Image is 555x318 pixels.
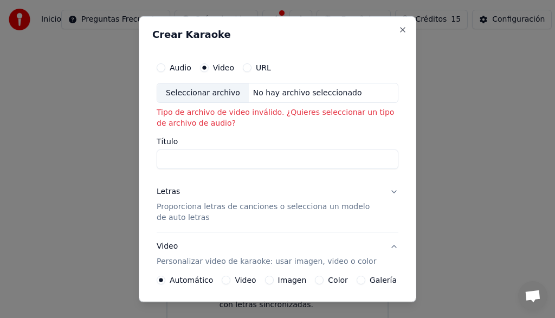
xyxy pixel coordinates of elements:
label: URL [256,63,271,71]
div: No hay archivo seleccionado [249,87,366,98]
div: Seleccionar archivo [157,83,249,102]
p: Proporciona letras de canciones o selecciona un modelo de auto letras [157,202,381,223]
label: Audio [170,63,191,71]
label: Video [213,63,234,71]
label: Video [235,276,256,284]
h2: Crear Karaoke [152,29,403,39]
p: Tipo de archivo de video inválido. ¿Quieres seleccionar un tipo de archivo de audio? [157,107,398,129]
p: Personalizar video de karaoke: usar imagen, video o color [157,256,376,267]
button: VideoPersonalizar video de karaoke: usar imagen, video o color [157,232,398,276]
div: Video [157,241,376,267]
label: Color [328,276,348,284]
label: Galería [370,276,397,284]
label: Título [157,138,398,145]
label: Automático [170,276,213,284]
button: LetrasProporciona letras de canciones o selecciona un modelo de auto letras [157,178,398,232]
label: Imagen [278,276,307,284]
div: Letras [157,186,180,197]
